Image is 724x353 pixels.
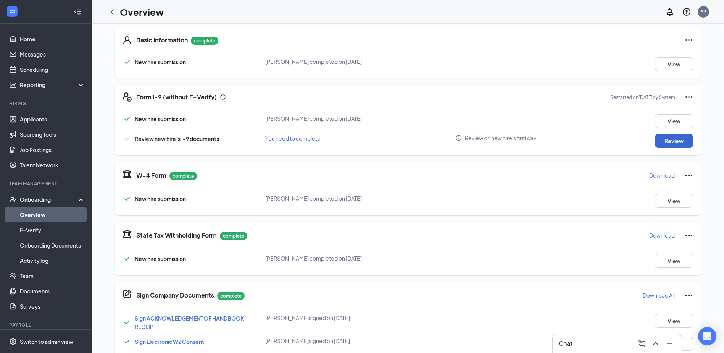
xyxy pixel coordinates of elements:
[9,322,84,328] div: Payroll
[135,315,244,330] a: Sign ACKNOWLEDGEMENT OF HANDBOOK RECEIPT
[637,339,647,348] svg: ComposeMessage
[649,229,675,241] button: Download
[650,337,662,350] button: ChevronUp
[651,339,660,348] svg: ChevronUp
[655,134,693,148] button: Review
[663,337,676,350] button: Minimize
[9,338,17,345] svg: Settings
[123,289,132,298] svg: CompanyDocumentIcon
[20,31,85,47] a: Home
[20,47,85,62] a: Messages
[108,7,117,16] svg: ChevronLeft
[136,93,217,101] h5: Form I-9 (without E-Verify)
[20,222,85,238] a: E-Verify
[665,339,674,348] svg: Minimize
[684,36,693,45] svg: Ellipses
[20,196,79,203] div: Onboarding
[74,8,81,16] svg: Collapse
[682,7,691,16] svg: QuestionInfo
[20,338,73,345] div: Switch to admin view
[636,337,648,350] button: ComposeMessage
[655,314,693,328] button: View
[9,100,84,107] div: Hiring
[265,255,362,262] span: [PERSON_NAME] completed on [DATE]
[265,115,362,122] span: [PERSON_NAME] completed on [DATE]
[20,207,85,222] a: Overview
[135,115,186,122] span: New hire submission
[136,171,166,180] h5: W-4 Form
[169,172,197,180] p: complete
[559,339,572,348] h3: Chat
[20,81,85,89] div: Reporting
[20,283,85,299] a: Documents
[698,327,716,345] div: Open Intercom Messenger
[20,268,85,283] a: Team
[20,62,85,77] a: Scheduling
[610,94,675,100] p: Restarted on [DATE] by System
[20,127,85,142] a: Sourcing Tools
[20,299,85,314] a: Surveys
[265,135,321,142] span: You need to complete
[123,134,132,143] svg: Checkmark
[123,337,132,346] svg: Checkmark
[9,81,17,89] svg: Analysis
[265,314,456,322] div: [PERSON_NAME] signed on [DATE]
[655,114,693,128] button: View
[684,92,693,102] svg: Ellipses
[135,58,186,65] span: New hire submission
[220,232,247,240] p: complete
[123,194,132,203] svg: Checkmark
[643,291,675,299] p: Download All
[136,231,217,240] h5: State Tax Withholding Form
[9,180,84,187] div: Team Management
[265,337,456,345] div: [PERSON_NAME] signed on [DATE]
[123,318,132,327] svg: Checkmark
[20,157,85,173] a: Talent Network
[135,255,186,262] span: New hire submission
[217,292,245,300] p: complete
[20,253,85,268] a: Activity log
[123,114,132,123] svg: Checkmark
[684,171,693,180] svg: Ellipses
[123,36,132,45] svg: User
[455,134,462,141] svg: Info
[8,8,16,15] svg: WorkstreamLogo
[135,195,186,202] span: New hire submission
[684,291,693,300] svg: Ellipses
[265,195,362,202] span: [PERSON_NAME] completed on [DATE]
[642,289,675,301] button: Download All
[220,94,226,100] svg: Info
[701,8,706,15] div: S3
[9,196,17,203] svg: UserCheck
[123,254,132,263] svg: Checkmark
[123,229,132,238] svg: TaxGovernmentIcon
[135,135,219,142] span: Review new hire’s I-9 documents
[20,142,85,157] a: Job Postings
[120,5,164,18] h1: Overview
[123,169,132,178] svg: TaxGovernmentIcon
[20,112,85,127] a: Applicants
[136,291,214,300] h5: Sign Company Documents
[123,92,132,102] svg: FormI9EVerifyIcon
[465,134,537,142] span: Review on new hire's first day
[265,58,362,65] span: [PERSON_NAME] completed on [DATE]
[655,57,693,71] button: View
[649,172,675,179] p: Download
[684,231,693,240] svg: Ellipses
[136,36,188,44] h5: Basic Information
[665,7,674,16] svg: Notifications
[655,254,693,268] button: View
[649,232,675,239] p: Download
[649,169,675,181] button: Download
[135,338,204,345] a: Sign Electronic W2 Consent
[20,238,85,253] a: Onboarding Documents
[655,194,693,208] button: View
[123,57,132,66] svg: Checkmark
[191,37,218,45] p: complete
